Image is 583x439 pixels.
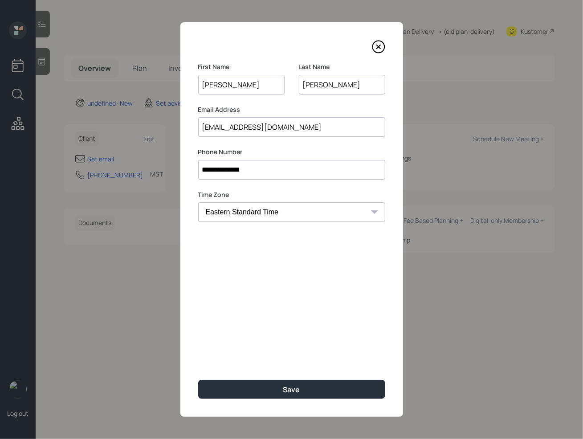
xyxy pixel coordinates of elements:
label: First Name [198,62,285,71]
label: Last Name [299,62,385,71]
div: Save [283,385,300,394]
label: Phone Number [198,148,385,156]
label: Time Zone [198,190,385,199]
label: Email Address [198,105,385,114]
button: Save [198,380,385,399]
